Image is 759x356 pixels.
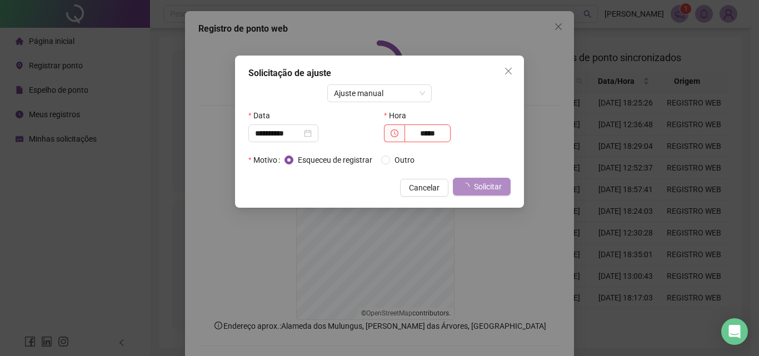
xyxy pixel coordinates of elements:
[248,107,277,124] label: Data
[500,62,517,80] button: Close
[504,67,513,76] span: close
[390,154,419,166] span: Outro
[248,151,284,169] label: Motivo
[409,182,440,194] span: Cancelar
[248,67,511,80] div: Solicitação de ajuste
[400,179,448,197] button: Cancelar
[293,154,377,166] span: Esqueceu de registrar
[453,178,511,195] button: Solicitar
[384,107,413,124] label: Hora
[334,85,426,102] span: Ajuste manual
[721,318,748,345] div: Open Intercom Messenger
[391,129,398,137] span: clock-circle
[474,180,502,193] span: Solicitar
[461,182,471,192] span: loading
